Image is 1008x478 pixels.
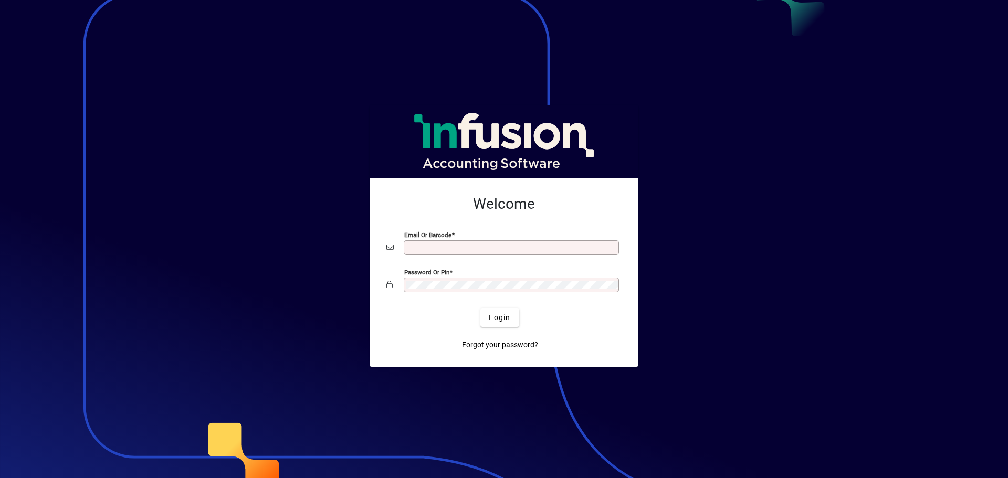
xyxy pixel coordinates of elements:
[480,308,519,327] button: Login
[489,312,510,323] span: Login
[404,269,449,276] mat-label: Password or Pin
[386,195,622,213] h2: Welcome
[404,231,451,239] mat-label: Email or Barcode
[458,335,542,354] a: Forgot your password?
[462,339,538,350] span: Forgot your password?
